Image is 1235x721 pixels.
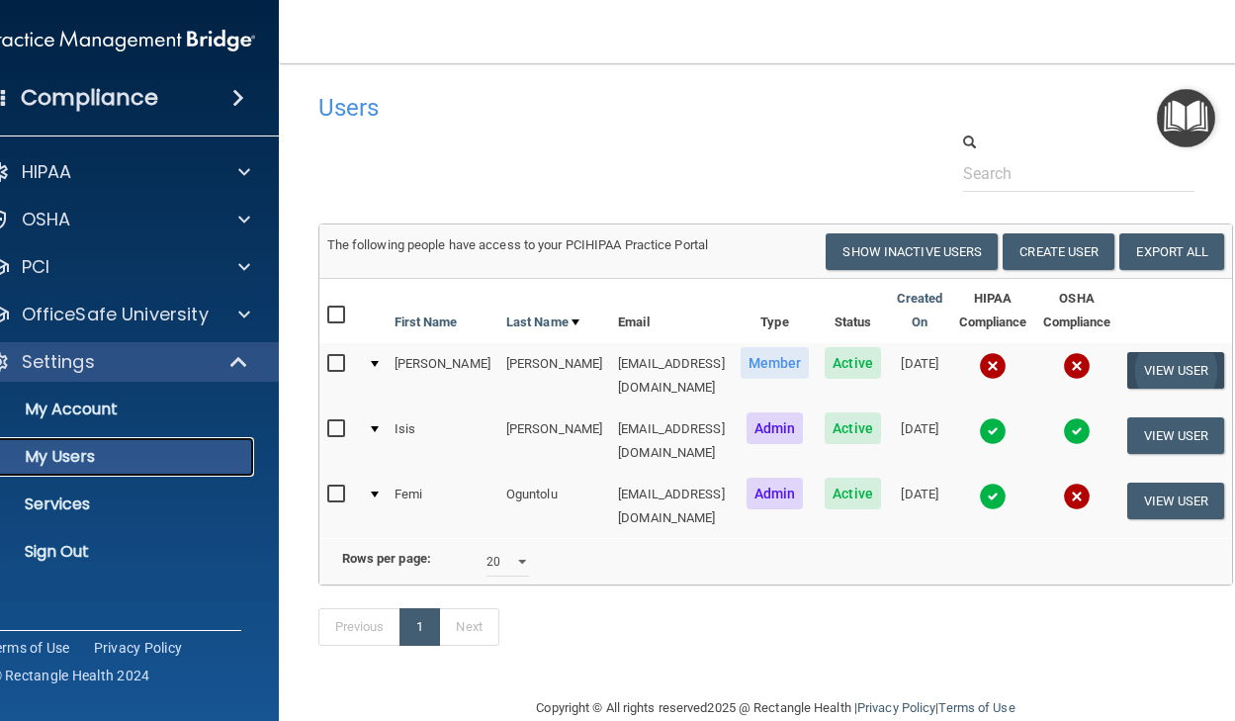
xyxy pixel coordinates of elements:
th: Status [817,279,889,343]
td: [PERSON_NAME] [498,408,610,474]
td: [EMAIL_ADDRESS][DOMAIN_NAME] [610,474,733,538]
button: Show Inactive Users [826,233,998,270]
span: Admin [747,412,804,444]
button: Create User [1003,233,1114,270]
a: 1 [399,608,440,646]
a: Privacy Policy [857,700,935,715]
a: Next [439,608,498,646]
td: Oguntolu [498,474,610,538]
p: OSHA [22,208,71,231]
p: OfficeSafe University [22,303,209,326]
a: Privacy Policy [94,638,183,658]
img: cross.ca9f0e7f.svg [1063,483,1091,510]
th: HIPAA Compliance [951,279,1035,343]
span: The following people have access to your PCIHIPAA Practice Portal [327,237,709,252]
td: [DATE] [889,408,951,474]
td: [PERSON_NAME] [387,343,498,408]
a: First Name [395,311,458,334]
td: [PERSON_NAME] [498,343,610,408]
a: Terms of Use [938,700,1014,715]
span: Active [825,478,881,509]
span: Member [741,347,810,379]
td: [EMAIL_ADDRESS][DOMAIN_NAME] [610,343,733,408]
td: [EMAIL_ADDRESS][DOMAIN_NAME] [610,408,733,474]
a: Created On [897,287,943,334]
button: View User [1127,483,1225,519]
p: HIPAA [22,160,72,184]
a: Previous [318,608,401,646]
img: cross.ca9f0e7f.svg [1063,352,1091,380]
span: Admin [747,478,804,509]
img: tick.e7d51cea.svg [1063,417,1091,445]
h4: Users [318,95,840,121]
b: Rows per page: [342,551,431,566]
td: [DATE] [889,343,951,408]
td: Femi [387,474,498,538]
th: OSHA Compliance [1035,279,1119,343]
button: View User [1127,417,1225,454]
a: Last Name [506,311,579,334]
td: Isis [387,408,498,474]
span: Active [825,347,881,379]
button: View User [1127,352,1225,389]
td: [DATE] [889,474,951,538]
img: tick.e7d51cea.svg [979,483,1007,510]
img: cross.ca9f0e7f.svg [979,352,1007,380]
span: Active [825,412,881,444]
a: Export All [1119,233,1224,270]
th: Type [733,279,818,343]
input: Search [963,155,1195,192]
p: PCI [22,255,49,279]
h4: Compliance [21,84,158,112]
iframe: Drift Widget Chat Controller [1136,598,1211,674]
th: Email [610,279,733,343]
img: tick.e7d51cea.svg [979,417,1007,445]
p: Settings [22,350,95,374]
button: Open Resource Center [1157,89,1215,147]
